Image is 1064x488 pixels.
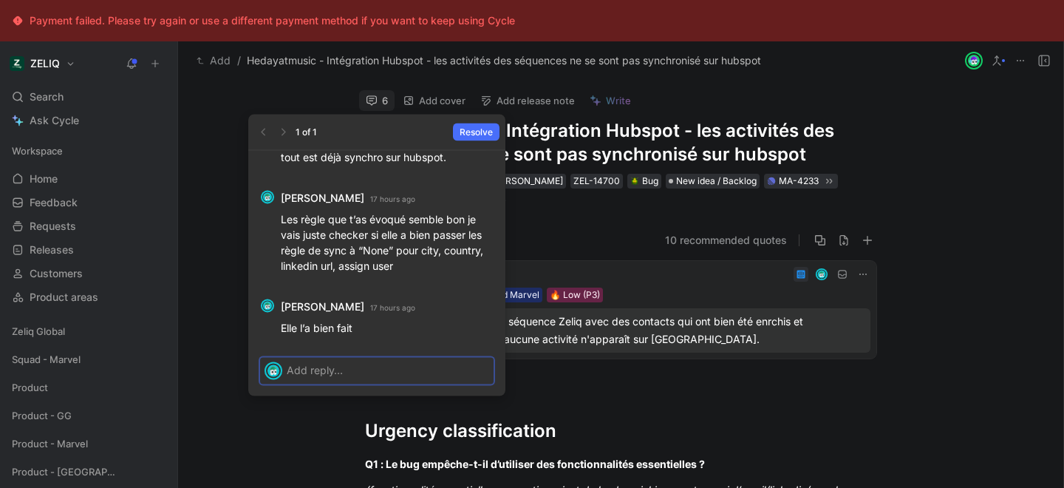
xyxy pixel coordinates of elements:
small: 17 hours ago [370,301,415,314]
img: avatar [262,192,273,203]
small: 17 hours ago [370,192,415,206]
div: 1 of 1 [296,125,317,140]
img: avatar [266,364,281,379]
p: Elle l’a bien fait [281,320,494,336]
span: Resolve [460,125,493,140]
p: Les règle que t’as évoqué semble bon je vais juste checker si elle a bien passer les règle de syn... [281,211,494,274]
button: Resolve [453,123,499,141]
strong: [PERSON_NAME] [281,298,364,316]
img: avatar [262,301,273,311]
strong: [PERSON_NAME] [281,189,364,207]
